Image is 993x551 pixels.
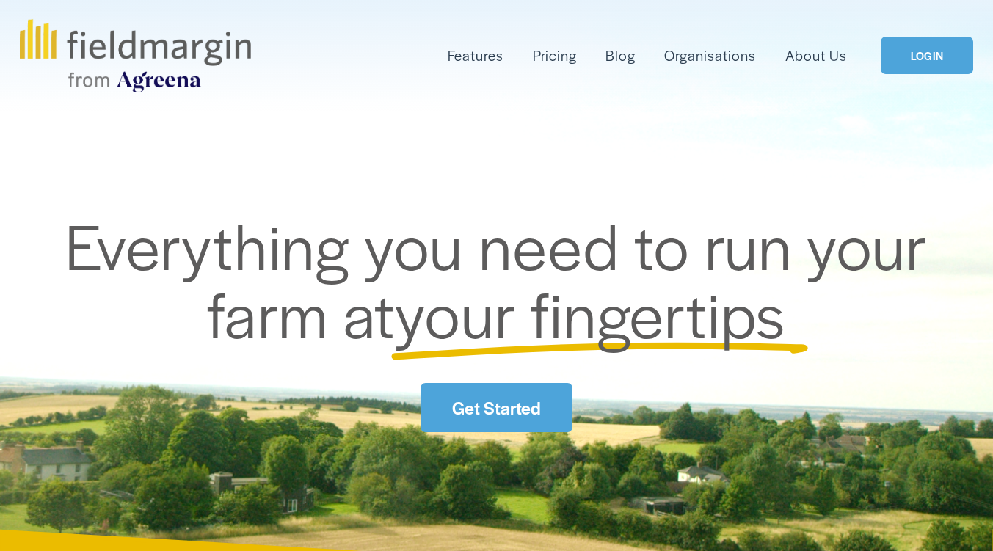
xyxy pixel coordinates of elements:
[448,45,503,66] span: Features
[395,269,786,357] span: your fingertips
[785,44,847,67] a: About Us
[448,44,503,67] a: folder dropdown
[421,383,572,432] a: Get Started
[664,44,756,67] a: Organisations
[533,44,577,67] a: Pricing
[20,19,250,92] img: fieldmargin.com
[881,37,973,74] a: LOGIN
[605,44,636,67] a: Blog
[65,200,942,356] span: Everything you need to run your farm at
